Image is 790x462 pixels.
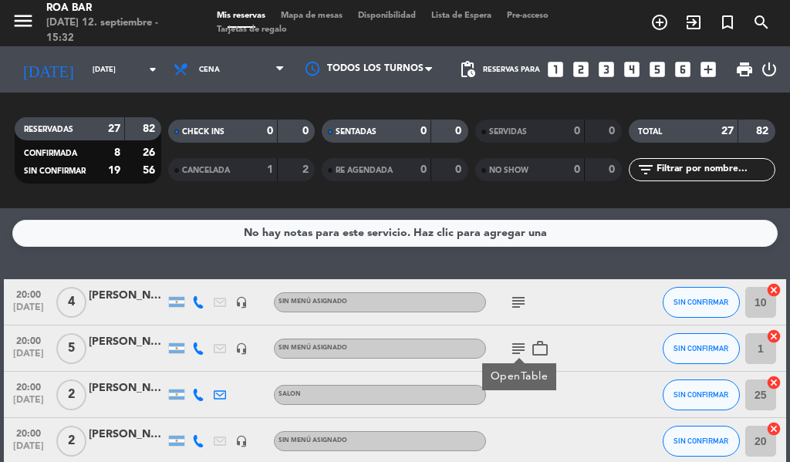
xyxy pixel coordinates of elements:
i: arrow_drop_down [143,60,162,79]
span: SALON [279,391,301,397]
i: cancel [766,421,782,437]
strong: 0 [420,126,427,137]
strong: 0 [302,126,312,137]
div: [DATE] 12. septiembre - 15:32 [46,15,186,46]
strong: 19 [108,165,120,176]
strong: 0 [420,164,427,175]
i: turned_in_not [718,13,737,32]
span: 5 [56,333,86,364]
span: Sin menú asignado [279,298,347,305]
span: 4 [56,287,86,318]
div: ROA BAR [46,1,186,16]
strong: 8 [114,147,120,158]
span: 20:00 [9,377,48,395]
span: [DATE] [9,441,48,459]
strong: 0 [455,126,464,137]
span: Pre-acceso [499,12,556,20]
button: menu [12,9,35,38]
i: menu [12,9,35,32]
i: headset_mic [235,435,248,447]
i: looks_5 [647,59,667,79]
i: looks_two [571,59,591,79]
i: filter_list [636,160,655,179]
strong: 82 [756,126,771,137]
div: [PERSON_NAME] [89,333,166,351]
span: CONFIRMADA [24,150,77,157]
div: OpenTable [491,369,549,385]
button: SIN CONFIRMAR [663,426,740,457]
strong: 27 [108,123,120,134]
div: [PERSON_NAME] [89,379,166,397]
span: NO SHOW [489,167,528,174]
span: CANCELADA [182,167,230,174]
strong: 56 [143,165,158,176]
strong: 27 [721,126,734,137]
i: cancel [766,282,782,298]
span: print [735,60,754,79]
strong: 26 [143,147,158,158]
i: cancel [766,375,782,390]
strong: 1 [267,164,273,175]
span: Sin menú asignado [279,345,347,351]
strong: 0 [267,126,273,137]
i: looks_6 [673,59,693,79]
span: SIN CONFIRMAR [674,298,728,306]
span: Disponibilidad [350,12,424,20]
i: cancel [766,329,782,344]
span: TOTAL [638,128,662,136]
span: SIN CONFIRMAR [674,390,728,399]
i: headset_mic [235,296,248,309]
span: CHECK INS [182,128,225,136]
span: 2 [56,379,86,410]
span: SIN CONFIRMAR [674,344,728,352]
span: SIN CONFIRMAR [674,437,728,445]
strong: 0 [455,164,464,175]
span: 20:00 [9,285,48,302]
strong: 0 [609,126,618,137]
div: No hay notas para este servicio. Haz clic para agregar una [244,224,547,242]
span: 20:00 [9,331,48,349]
i: looks_4 [622,59,642,79]
strong: 0 [574,126,580,137]
i: add_box [698,59,718,79]
i: work_outline [531,339,549,358]
span: [DATE] [9,395,48,413]
div: LOG OUT [760,46,778,93]
span: SIN CONFIRMAR [24,167,86,175]
input: Filtrar por nombre... [655,161,775,178]
span: 20:00 [9,423,48,441]
i: power_settings_new [760,60,778,79]
span: Mis reservas [209,12,273,20]
button: SIN CONFIRMAR [663,379,740,410]
i: headset_mic [235,342,248,355]
span: 2 [56,426,86,457]
strong: 0 [609,164,618,175]
i: looks_3 [596,59,616,79]
span: RE AGENDADA [336,167,393,174]
i: subject [509,293,528,312]
span: RESERVADAS [24,126,73,133]
span: SERVIDAS [489,128,527,136]
i: subject [509,339,528,358]
span: [DATE] [9,349,48,366]
i: search [752,13,771,32]
span: Reservas para [483,66,540,74]
i: [DATE] [12,54,85,85]
strong: 0 [574,164,580,175]
i: looks_one [545,59,565,79]
span: Mapa de mesas [273,12,350,20]
strong: 82 [143,123,158,134]
div: [PERSON_NAME] [89,287,166,305]
div: [PERSON_NAME] [89,426,166,443]
strong: 2 [302,164,312,175]
span: Sin menú asignado [279,437,347,443]
span: Tarjetas de regalo [209,25,295,34]
span: Lista de Espera [424,12,499,20]
span: Cena [199,66,220,74]
i: add_circle_outline [650,13,669,32]
button: SIN CONFIRMAR [663,333,740,364]
button: SIN CONFIRMAR [663,287,740,318]
span: SENTADAS [336,128,376,136]
span: [DATE] [9,302,48,320]
i: exit_to_app [684,13,703,32]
